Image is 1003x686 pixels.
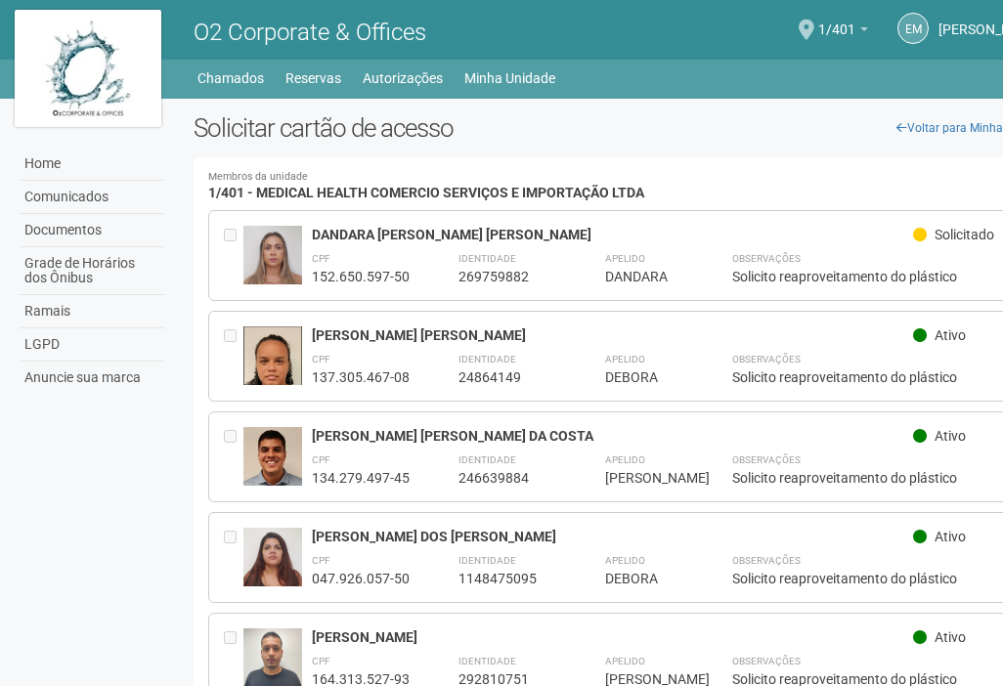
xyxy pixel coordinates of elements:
strong: Identidade [458,555,516,566]
div: 1148475095 [458,570,556,587]
a: Autorizações [363,64,443,92]
img: user.jpg [243,427,302,498]
div: Entre em contato com a Aministração para solicitar o cancelamento ou 2a via [224,528,243,587]
div: [PERSON_NAME] [312,628,913,646]
strong: Identidade [458,454,516,465]
a: Reservas [285,64,341,92]
span: Ativo [935,629,966,645]
strong: Observações [732,555,801,566]
div: 269759882 [458,268,556,285]
strong: Apelido [605,253,645,264]
div: [PERSON_NAME] DOS [PERSON_NAME] [312,528,913,545]
a: Comunicados [20,181,164,214]
span: 1/401 [818,3,855,37]
div: Entre em contato com a Aministração para solicitar o cancelamento ou 2a via [224,427,243,487]
strong: CPF [312,656,330,666]
a: Minha Unidade [464,64,555,92]
div: Entre em contato com a Aministração para solicitar o cancelamento ou 2a via [224,226,243,285]
a: Home [20,148,164,181]
strong: Identidade [458,354,516,364]
img: user.jpg [243,528,302,601]
span: Ativo [935,428,966,444]
strong: Apelido [605,656,645,666]
span: O2 Corporate & Offices [194,19,426,46]
div: 152.650.597-50 [312,268,410,285]
div: 137.305.467-08 [312,368,410,386]
strong: Observações [732,354,801,364]
strong: Apelido [605,454,645,465]
div: DEBORA [605,570,683,587]
img: logo.jpg [15,10,161,127]
div: DEBORA [605,368,683,386]
strong: CPF [312,253,330,264]
strong: CPF [312,354,330,364]
strong: Observações [732,656,801,666]
a: LGPD [20,328,164,362]
div: 047.926.057-50 [312,570,410,587]
span: Ativo [935,529,966,544]
a: EM [897,13,929,44]
a: 1/401 [818,24,868,40]
div: Entre em contato com a Aministração para solicitar o cancelamento ou 2a via [224,326,243,386]
strong: CPF [312,555,330,566]
div: 134.279.497-45 [312,469,410,487]
strong: Identidade [458,656,516,666]
img: user.jpg [243,226,302,302]
a: Documentos [20,214,164,247]
span: Ativo [935,327,966,343]
div: [PERSON_NAME] [PERSON_NAME] DA COSTA [312,427,913,445]
strong: Observações [732,253,801,264]
a: Grade de Horários dos Ônibus [20,247,164,295]
strong: Identidade [458,253,516,264]
a: Chamados [197,64,264,92]
strong: Apelido [605,354,645,364]
div: [PERSON_NAME] [PERSON_NAME] [312,326,913,344]
div: [PERSON_NAME] [605,469,683,487]
a: Ramais [20,295,164,328]
div: 246639884 [458,469,556,487]
strong: CPF [312,454,330,465]
a: Anuncie sua marca [20,362,164,394]
span: Solicitado [935,227,994,242]
div: DANDARA [PERSON_NAME] [PERSON_NAME] [312,226,913,243]
div: 24864149 [458,368,556,386]
div: DANDARA [605,268,683,285]
img: user.jpg [243,326,302,410]
strong: Observações [732,454,801,465]
strong: Apelido [605,555,645,566]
